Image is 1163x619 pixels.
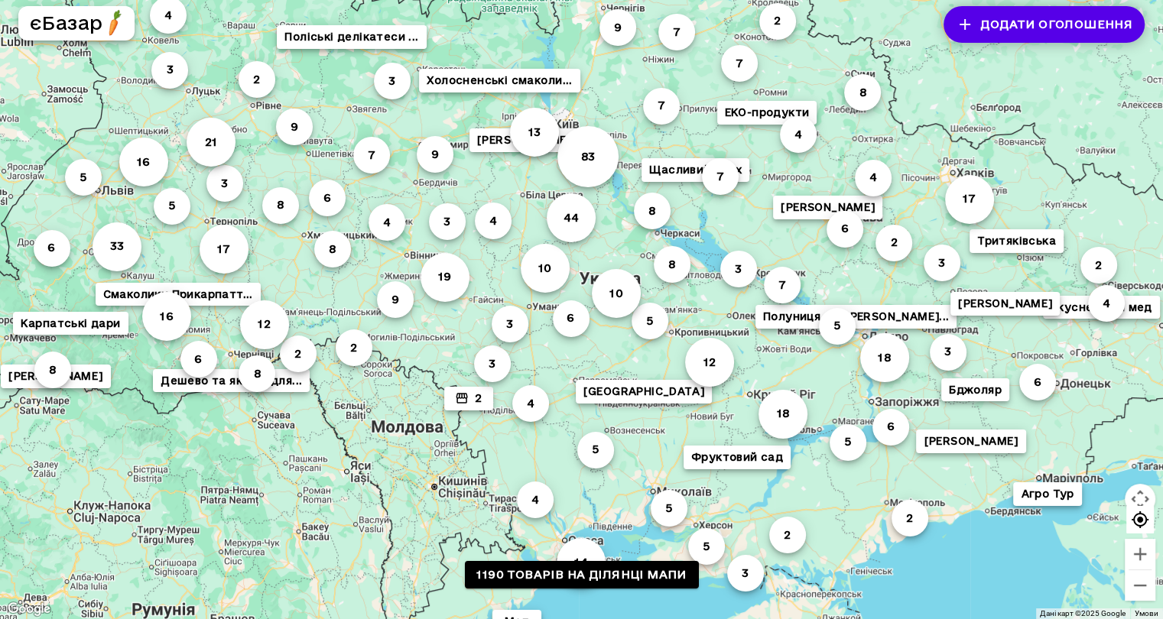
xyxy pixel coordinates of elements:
button: 7 [642,88,679,125]
button: Дешево та якісно для... [153,369,310,393]
button: 3 [923,245,960,281]
img: Google [4,599,54,619]
button: Карпатські дари [12,312,128,335]
button: Зменшити [1125,570,1155,601]
button: 3 [373,63,410,99]
button: 3 [720,251,756,287]
button: 8 [844,74,881,111]
button: 2 [875,225,912,261]
button: 8 [239,355,275,392]
button: єБазарlogo [18,6,135,41]
button: 33 [93,222,141,271]
button: 9 [417,136,453,173]
button: 19 [420,253,469,302]
button: ЕКО-продукти [716,101,817,125]
h5: єБазар [30,11,102,35]
button: 17 [944,175,993,224]
button: Полуниця від [PERSON_NAME]... [755,305,957,329]
button: 7 [701,158,738,195]
button: 7 [721,45,758,82]
button: Тритяківська [970,229,1064,253]
a: Відкрити цю область на Картах Google (відкриється нове вікно) [4,599,54,619]
button: 3 [929,334,966,371]
button: 4 [512,385,549,422]
button: [PERSON_NAME] [950,292,1060,316]
img: logo [101,9,128,36]
button: Поліські делікатеси ... [277,25,426,49]
button: [PERSON_NAME] [773,196,882,219]
button: 6 [872,409,909,446]
button: Вкуснейший мед [1042,296,1159,319]
button: Смаколики Прикарпатт... [95,283,260,306]
button: Додати оголошення [944,6,1145,43]
button: 18 [759,390,807,439]
button: 44 [547,193,596,242]
button: 9 [275,109,312,145]
button: 12 [239,300,288,349]
button: 6 [180,341,216,378]
button: 7 [658,14,695,50]
button: 3 [491,306,528,342]
button: 2 [279,335,316,372]
button: 6 [826,211,863,248]
button: 8 [34,352,71,388]
button: 3 [473,345,510,382]
button: 4 [779,116,816,153]
button: 10 [520,244,569,293]
button: 5 [830,424,866,461]
button: 7 [352,137,389,173]
button: 83 [557,126,619,187]
button: 16 [142,292,191,341]
button: 5 [631,303,668,339]
button: 5 [687,528,724,565]
button: 10 [591,269,640,318]
button: 8 [634,193,671,229]
button: 4 [474,203,511,239]
button: 8 [653,246,690,283]
button: 4 [854,160,891,196]
button: [PERSON_NAME] [916,429,1025,453]
button: 6 [1019,364,1056,400]
button: 3 [151,52,188,89]
button: 5 [154,188,190,225]
button: 7 [764,267,801,303]
button: 9 [599,9,636,46]
button: 2 [759,3,795,40]
button: 5 [819,308,856,345]
button: [GEOGRAPHIC_DATA] [575,380,712,403]
button: 16 [119,138,167,186]
button: 3 [726,555,763,591]
button: [PERSON_NAME] [1,365,110,388]
button: 18 [859,333,908,382]
button: 13 [510,108,559,157]
button: 4 [368,204,404,241]
button: 2 [891,500,927,536]
button: 9 [376,281,413,318]
button: 4 [516,481,553,518]
button: 2 [768,517,805,553]
button: Холосненські смаколи... [419,69,580,92]
button: Щасливий птах [642,158,749,182]
button: 6 [33,230,70,267]
button: 8 [314,231,351,267]
button: 3 [206,165,242,202]
button: Фруктовий сад [683,446,790,469]
button: 2 [335,329,372,366]
button: 6 [552,300,589,337]
button: 21 [187,118,236,167]
button: 5 [64,159,101,196]
button: 4 [1088,285,1125,322]
button: 2 [444,387,493,410]
button: Бджоляр [941,378,1009,402]
button: 3 [428,203,465,240]
button: Збільшити [1125,539,1155,569]
button: 6 [309,180,346,216]
button: 14 [557,538,606,587]
span: Дані карт ©2025 Google [1040,609,1126,617]
button: 17 [199,225,248,274]
button: 2 [238,61,275,98]
button: Агро Тур [1013,482,1081,506]
button: 5 [577,432,614,468]
button: 5 [650,490,687,527]
a: Умови (відкривається в новій вкладці) [1135,609,1158,617]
